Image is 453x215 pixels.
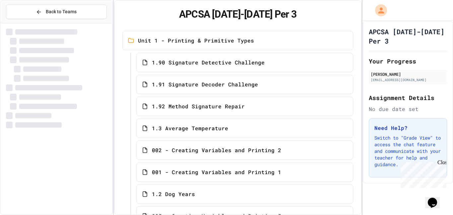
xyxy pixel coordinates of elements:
span: 002 - Creating Variables and Printing 2 [152,146,281,154]
span: 1.91 Signature Decoder Challenge [152,80,258,88]
div: No due date set [369,105,447,113]
h2: Assignment Details [369,93,447,102]
p: Switch to "Grade View" to access the chat feature and communicate with your teacher for help and ... [374,135,441,168]
a: 1.92 Method Signature Repair [136,97,354,116]
a: 001 - Creating Variables and Printing 1 [136,162,354,182]
a: 1.91 Signature Decoder Challenge [136,75,354,94]
span: 1.92 Method Signature Repair [152,102,245,110]
a: 1.2 Dog Years [136,184,354,204]
span: Unit 1 - Printing & Primitive Types [138,37,254,45]
div: Chat with us now!Close [3,3,46,42]
a: 1.3 Average Temperature [136,119,354,138]
div: My Account [368,3,389,18]
h1: APCSA [DATE]-[DATE] Per 3 [369,27,447,46]
span: 1.2 Dog Years [152,190,195,198]
h3: Need Help? [374,124,441,132]
div: [EMAIL_ADDRESS][DOMAIN_NAME] [371,77,445,82]
div: [PERSON_NAME] [371,71,445,77]
span: 1.3 Average Temperature [152,124,228,132]
span: Back to Teams [46,8,77,15]
h1: APCSA [DATE]-[DATE] Per 3 [122,8,354,20]
iframe: chat widget [398,160,446,188]
span: 001 - Creating Variables and Printing 1 [152,168,281,176]
span: 1.90 Signature Detective Challenge [152,58,265,66]
h2: Your Progress [369,56,447,66]
button: Back to Teams [6,5,107,19]
iframe: chat widget [425,188,446,208]
a: 002 - Creating Variables and Printing 2 [136,141,354,160]
a: 1.90 Signature Detective Challenge [136,53,354,72]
